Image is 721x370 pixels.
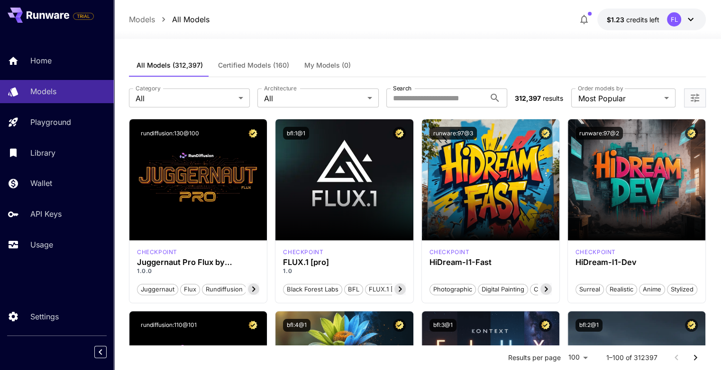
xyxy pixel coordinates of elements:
p: Models [30,86,56,97]
p: Settings [30,311,59,322]
p: checkpoint [137,248,177,256]
button: Cinematic [530,283,566,295]
span: TRIAL [73,13,93,20]
button: Certified Model – Vetted for best performance and includes a commercial license. [685,319,698,332]
div: HiDream Dev [575,248,616,256]
a: All Models [172,14,210,25]
button: Certified Model – Vetted for best performance and includes a commercial license. [685,127,698,140]
p: checkpoint [283,248,323,256]
button: Anime [639,283,665,295]
button: flux [180,283,200,295]
label: Search [393,84,411,92]
button: Go to next page [686,348,705,367]
button: juggernaut [137,283,178,295]
button: Stylized [667,283,697,295]
label: Architecture [264,84,296,92]
div: fluxpro [283,248,323,256]
span: Add your payment card to enable full platform functionality. [73,10,94,22]
p: checkpoint [429,248,470,256]
span: Cinematic [530,285,566,294]
span: Photographic [430,285,475,294]
h3: HiDream-I1-Fast [429,258,552,267]
h3: Juggernaut Pro Flux by RunDiffusion [137,258,259,267]
button: Digital Painting [478,283,528,295]
span: BFL [345,285,363,294]
button: Certified Model – Vetted for best performance and includes a commercial license. [393,127,406,140]
button: Certified Model – Vetted for best performance and includes a commercial license. [246,319,259,332]
span: Most Popular [578,93,660,104]
h3: HiDream-I1-Dev [575,258,698,267]
p: API Keys [30,208,62,220]
button: Realistic [606,283,637,295]
label: Category [136,84,161,92]
div: FLUX.1 D [137,248,177,256]
div: HiDream Fast [429,248,470,256]
button: runware:97@3 [429,127,477,140]
p: 1–100 of 312397 [606,353,657,362]
p: 1.0.0 [137,267,259,275]
span: 312,397 [515,94,541,102]
span: Certified Models (160) [218,61,289,70]
span: Digital Painting [478,285,528,294]
p: Home [30,55,52,66]
button: Certified Model – Vetted for best performance and includes a commercial license. [393,319,406,332]
button: bfl:4@1 [283,319,310,332]
span: All [136,93,235,104]
button: BFL [344,283,363,295]
p: 1.0 [283,267,405,275]
button: $1.23192FL [597,9,706,30]
button: Collapse sidebar [94,346,107,358]
span: $1.23 [607,16,626,24]
button: Certified Model – Vetted for best performance and includes a commercial license. [539,319,552,332]
span: Surreal [576,285,603,294]
div: 100 [565,351,591,364]
button: rundiffusion:110@101 [137,319,201,332]
button: FLUX.1 [pro] [365,283,409,295]
label: Order models by [578,84,623,92]
span: juggernaut [137,285,178,294]
div: $1.23192 [607,15,659,25]
span: Black Forest Labs [283,285,342,294]
span: Realistic [606,285,637,294]
div: FL [667,12,681,26]
button: Photographic [429,283,476,295]
button: bfl:2@1 [575,319,602,332]
p: Playground [30,116,71,128]
a: Models [129,14,155,25]
span: My Models (0) [304,61,351,70]
nav: breadcrumb [129,14,210,25]
p: Wallet [30,177,52,189]
span: flux [181,285,200,294]
button: rundiffusion [202,283,246,295]
span: Anime [639,285,665,294]
span: All [264,93,363,104]
button: Black Forest Labs [283,283,342,295]
span: Stylized [667,285,697,294]
p: checkpoint [575,248,616,256]
button: Surreal [575,283,604,295]
button: Certified Model – Vetted for best performance and includes a commercial license. [246,127,259,140]
div: Collapse sidebar [101,344,114,361]
h3: FLUX.1 [pro] [283,258,405,267]
button: runware:97@2 [575,127,623,140]
p: Library [30,147,55,159]
button: Open more filters [689,92,701,104]
button: bfl:1@1 [283,127,309,140]
span: All Models (312,397) [137,61,203,70]
span: rundiffusion [202,285,246,294]
p: Results per page [508,353,561,362]
p: Usage [30,239,53,250]
span: FLUX.1 [pro] [365,285,409,294]
button: Certified Model – Vetted for best performance and includes a commercial license. [539,127,552,140]
span: results [543,94,563,102]
button: bfl:3@1 [429,319,456,332]
span: credits left [626,16,659,24]
button: rundiffusion:130@100 [137,127,203,140]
